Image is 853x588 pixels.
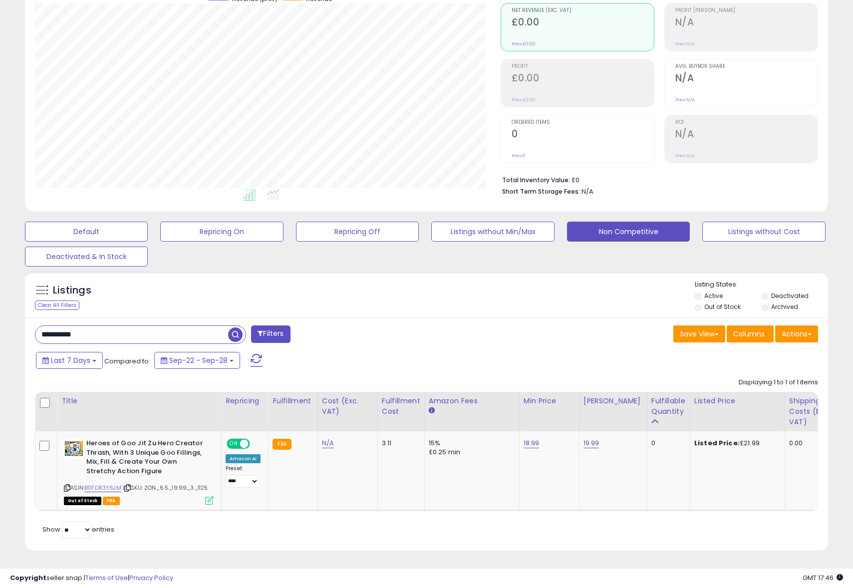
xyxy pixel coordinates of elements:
div: ASIN: [64,439,214,504]
div: Listed Price [694,396,781,406]
div: Min Price [524,396,575,406]
small: Amazon Fees. [429,406,435,415]
span: FBA [103,497,120,505]
button: Filters [251,325,290,343]
h2: N/A [675,72,818,86]
button: Non Competitive [567,222,690,242]
label: Out of Stock [704,302,741,311]
button: Listings without Cost [702,222,825,242]
div: 3.11 [382,439,417,448]
h2: N/A [675,16,818,30]
h5: Listings [53,284,91,297]
button: Last 7 Days [36,352,103,369]
span: 2025-10-6 17:46 GMT [803,573,843,583]
button: Save View [673,325,725,342]
button: Columns [727,325,774,342]
small: Prev: £0.00 [512,41,536,47]
a: Privacy Policy [129,573,173,583]
span: Avg. Buybox Share [675,64,818,69]
small: Prev: 0 [512,153,526,159]
div: Title [61,396,217,406]
div: 15% [429,439,512,448]
div: Clear All Filters [35,300,79,310]
p: Listing States: [695,280,828,290]
div: Cost (Exc. VAT) [322,396,373,417]
h2: £0.00 [512,72,654,86]
span: Compared to: [104,356,150,366]
div: £0.25 min [429,448,512,457]
button: Repricing Off [296,222,419,242]
div: Fulfillment [273,396,313,406]
span: Profit [512,64,654,69]
span: Profit [PERSON_NAME] [675,8,818,13]
small: Prev: N/A [675,97,695,103]
button: Repricing On [160,222,283,242]
span: Show: entries [42,525,114,534]
h2: N/A [675,128,818,142]
span: Sep-22 - Sep-28 [169,355,228,365]
button: Listings without Min/Max [431,222,554,242]
a: 19.99 [583,438,599,448]
span: All listings that are currently out of stock and unavailable for purchase on Amazon [64,497,101,505]
a: N/A [322,438,334,448]
div: 0 [651,439,682,448]
img: 51OPB5VbcyL._SL40_.jpg [64,439,84,459]
a: Terms of Use [85,573,128,583]
b: Heroes of Goo Jit Zu Hero Creator Thrash, With 3 Unique Goo Fillings, Mix, Fill & Create Your Own... [86,439,208,478]
div: Amazon AI [226,454,261,463]
a: 18.99 [524,438,540,448]
div: 0.00 [789,439,837,448]
label: Archived [771,302,798,311]
span: Ordered Items [512,120,654,125]
label: Active [704,292,723,300]
span: Last 7 Days [51,355,90,365]
span: ON [228,440,240,448]
span: OFF [249,440,265,448]
li: £0 [502,173,811,185]
span: ROI [675,120,818,125]
span: | SKU: ZON_6.5_19.99_3_1125 [123,484,208,492]
div: seller snap | | [10,574,173,583]
div: Amazon Fees [429,396,515,406]
div: Fulfillable Quantity [651,396,686,417]
div: Fulfillment Cost [382,396,420,417]
div: Displaying 1 to 1 of 1 items [739,378,818,387]
div: £21.99 [694,439,777,448]
b: Total Inventory Value: [502,176,570,184]
label: Deactivated [771,292,809,300]
div: Preset: [226,465,261,488]
button: Default [25,222,148,242]
div: Shipping Costs (Exc. VAT) [789,396,841,427]
a: B0FDR3Y6JM [84,484,121,492]
button: Deactivated & In Stock [25,247,148,267]
button: Sep-22 - Sep-28 [154,352,240,369]
small: Prev: N/A [675,41,695,47]
strong: Copyright [10,573,46,583]
button: Actions [775,325,818,342]
span: N/A [581,187,593,196]
h2: 0 [512,128,654,142]
small: Prev: N/A [675,153,695,159]
b: Listed Price: [694,438,740,448]
div: Repricing [226,396,264,406]
div: [PERSON_NAME] [583,396,643,406]
span: Columns [733,329,765,339]
span: Net Revenue (Exc. VAT) [512,8,654,13]
b: Short Term Storage Fees: [502,187,580,196]
small: Prev: £0.00 [512,97,536,103]
small: FBA [273,439,291,450]
h2: £0.00 [512,16,654,30]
